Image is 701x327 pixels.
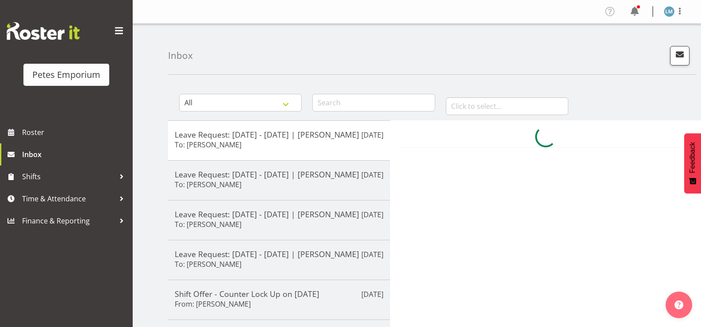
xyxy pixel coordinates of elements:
[446,97,568,115] input: Click to select...
[361,130,383,140] p: [DATE]
[22,126,128,139] span: Roster
[22,192,115,205] span: Time & Attendance
[22,170,115,183] span: Shifts
[175,260,241,269] h6: To: [PERSON_NAME]
[361,209,383,220] p: [DATE]
[361,249,383,260] p: [DATE]
[175,169,383,179] h5: Leave Request: [DATE] - [DATE] | [PERSON_NAME]
[168,50,193,61] h4: Inbox
[684,133,701,193] button: Feedback - Show survey
[175,249,383,259] h5: Leave Request: [DATE] - [DATE] | [PERSON_NAME]
[361,169,383,180] p: [DATE]
[312,94,435,112] input: Search
[175,220,241,229] h6: To: [PERSON_NAME]
[22,148,128,161] span: Inbox
[175,300,251,308] h6: From: [PERSON_NAME]
[361,289,383,300] p: [DATE]
[674,300,683,309] img: help-xxl-2.png
[175,209,383,219] h5: Leave Request: [DATE] - [DATE] | [PERSON_NAME]
[22,214,115,227] span: Finance & Reporting
[32,68,100,81] div: Petes Emporium
[7,22,80,40] img: Rosterit website logo
[175,180,241,189] h6: To: [PERSON_NAME]
[689,142,697,173] span: Feedback
[664,6,674,17] img: lianne-morete5410.jpg
[175,140,241,149] h6: To: [PERSON_NAME]
[175,289,383,299] h5: Shift Offer - Counter Lock Up on [DATE]
[175,130,383,139] h5: Leave Request: [DATE] - [DATE] | [PERSON_NAME]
